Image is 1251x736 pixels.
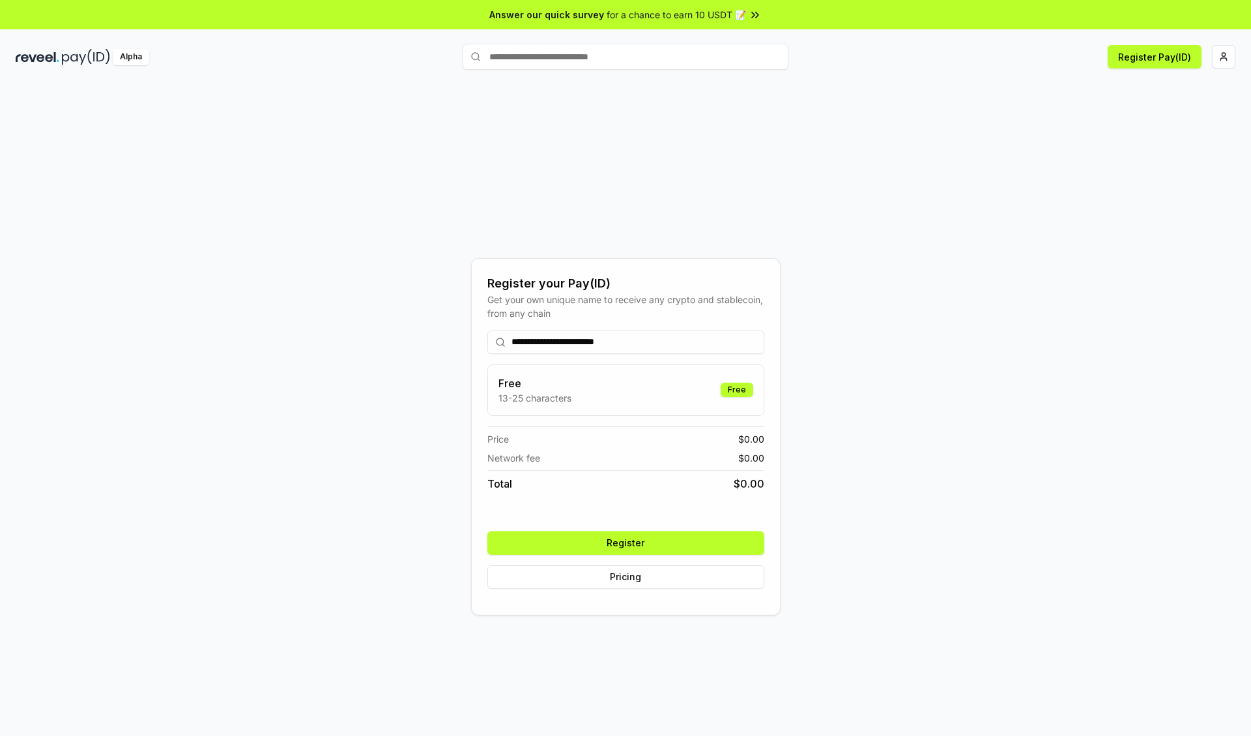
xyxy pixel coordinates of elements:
[487,451,540,465] span: Network fee
[487,293,764,320] div: Get your own unique name to receive any crypto and stablecoin, from any chain
[734,476,764,492] span: $ 0.00
[498,375,571,391] h3: Free
[489,8,604,22] span: Answer our quick survey
[607,8,746,22] span: for a chance to earn 10 USDT 📝
[738,451,764,465] span: $ 0.00
[487,476,512,492] span: Total
[487,565,764,589] button: Pricing
[113,49,149,65] div: Alpha
[498,391,571,405] p: 13-25 characters
[487,274,764,293] div: Register your Pay(ID)
[16,49,59,65] img: reveel_dark
[62,49,110,65] img: pay_id
[1108,45,1201,68] button: Register Pay(ID)
[487,531,764,555] button: Register
[487,432,509,446] span: Price
[721,383,753,397] div: Free
[738,432,764,446] span: $ 0.00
